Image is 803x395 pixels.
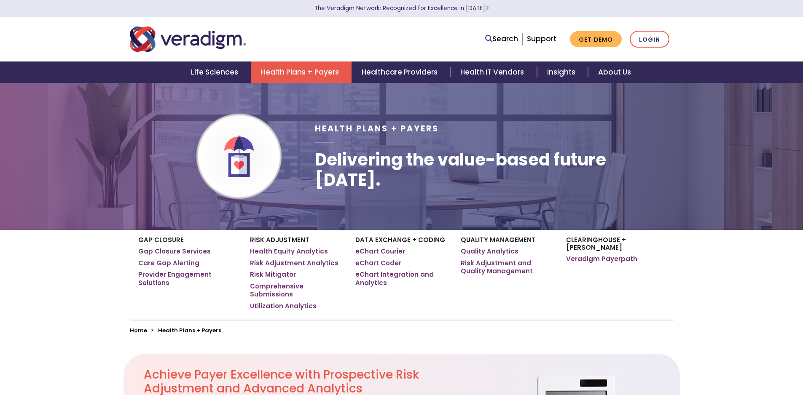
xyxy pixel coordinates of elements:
[355,270,448,287] a: eChart Integration and Analytics
[250,247,328,256] a: Health Equity Analytics
[485,33,518,45] a: Search
[461,259,553,275] a: Risk Adjustment and Quality Management
[527,34,556,44] a: Support
[250,302,317,310] a: Utilization Analytics
[314,4,489,12] a: The Veradigm Network: Recognized for Excellence in [DATE]Learn More
[138,259,199,267] a: Care Gap Alerting
[485,4,489,12] span: Learn More
[566,255,637,263] a: Veradigm Payerpath
[630,31,669,48] a: Login
[138,270,237,287] a: Provider Engagement Solutions
[181,61,251,83] a: Life Sciences
[251,61,352,83] a: Health Plans + Payers
[355,247,405,256] a: eChart Courier
[570,31,622,48] a: Get Demo
[315,149,673,190] h1: Delivering the value-based future [DATE].
[250,259,338,267] a: Risk Adjustment Analytics
[250,282,343,299] a: Comprehensive Submissions
[130,326,147,334] a: Home
[450,61,537,83] a: Health IT Vendors
[537,61,588,83] a: Insights
[352,61,450,83] a: Healthcare Providers
[355,259,401,267] a: eChart Coder
[315,123,439,134] span: Health Plans + Payers
[130,25,246,53] img: Veradigm logo
[250,270,296,279] a: Risk Mitigator
[138,247,211,256] a: Gap Closure Services
[461,247,518,256] a: Quality Analytics
[588,61,641,83] a: About Us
